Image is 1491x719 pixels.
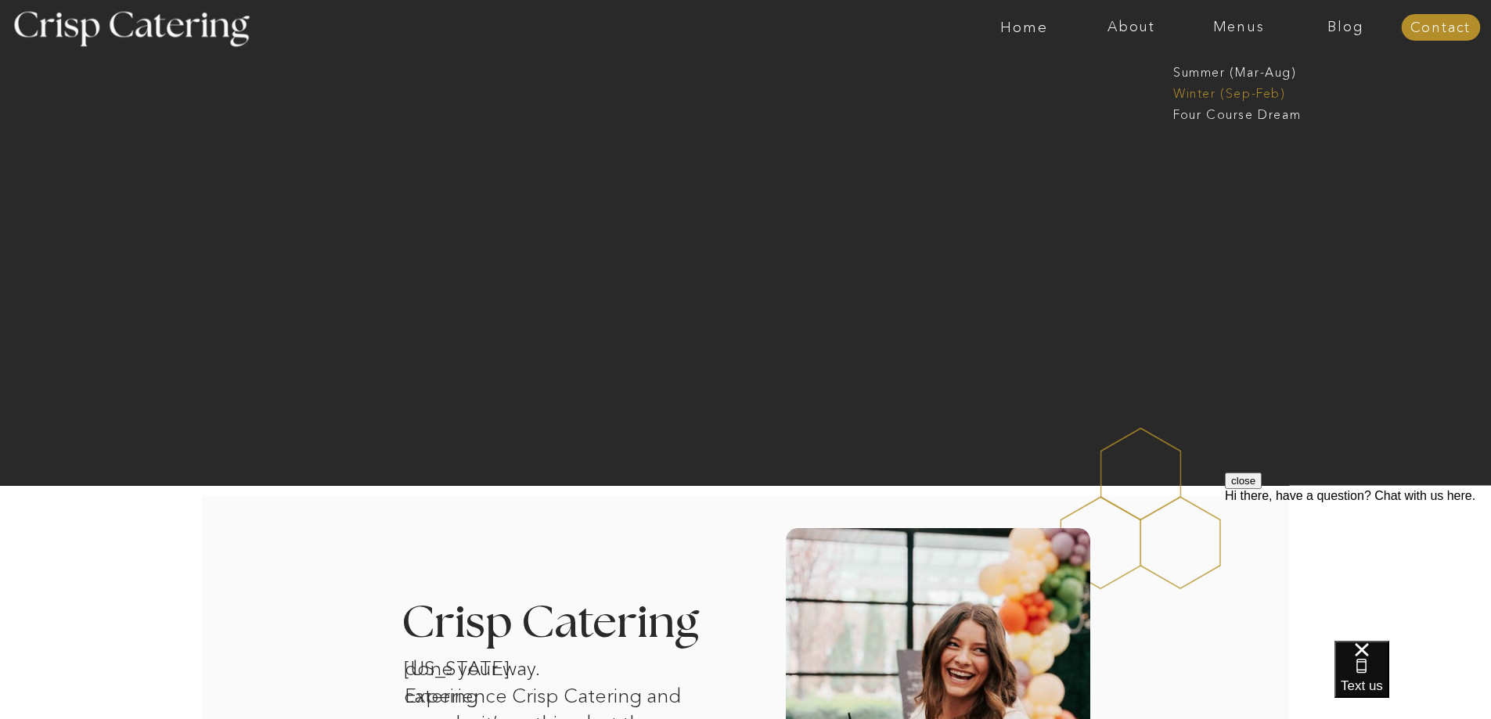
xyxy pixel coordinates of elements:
[1401,20,1480,36] a: Contact
[1334,641,1491,719] iframe: podium webchat widget bubble
[1225,473,1491,660] iframe: podium webchat widget prompt
[1173,84,1302,99] a: Winter (Sep-Feb)
[1292,20,1399,35] a: Blog
[404,655,567,675] h1: [US_STATE] catering
[1185,20,1292,35] a: Menus
[402,601,739,647] h3: Crisp Catering
[1173,63,1313,78] a: Summer (Mar-Aug)
[971,20,1078,35] a: Home
[1078,20,1185,35] a: About
[1173,106,1313,120] a: Four Course Dream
